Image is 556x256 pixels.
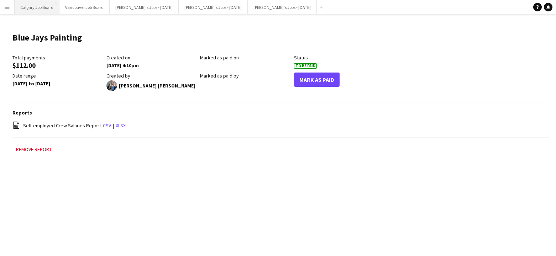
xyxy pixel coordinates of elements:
span: — [200,80,204,87]
div: Created on [106,54,197,61]
button: Vancouver Job Board [59,0,110,14]
button: [PERSON_NAME]'s Jobs - [DATE] [248,0,317,14]
span: Self-employed Crew Salaries Report [23,122,101,129]
h1: Blue Jays Painting [12,32,82,43]
div: Marked as paid by [200,73,290,79]
span: — [200,62,204,69]
div: [PERSON_NAME] [PERSON_NAME] [106,80,197,91]
div: [DATE] 4:10pm [106,62,197,69]
span: To Be Paid [294,63,317,69]
button: [PERSON_NAME]'s Jobs - [DATE] [110,0,179,14]
div: $112.00 [12,62,103,69]
div: Marked as paid on [200,54,290,61]
div: Date range [12,73,103,79]
h3: Reports [12,110,549,116]
button: [PERSON_NAME]'s Jobs - [DATE] [179,0,248,14]
a: xlsx [116,122,126,129]
div: Status [294,54,384,61]
a: csv [103,122,111,129]
div: Total payments [12,54,103,61]
div: [DATE] to [DATE] [12,80,103,87]
button: Calgary Job Board [15,0,59,14]
div: | [12,121,549,130]
button: Mark As Paid [294,73,340,87]
button: Remove report [12,145,55,154]
div: Created by [106,73,197,79]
